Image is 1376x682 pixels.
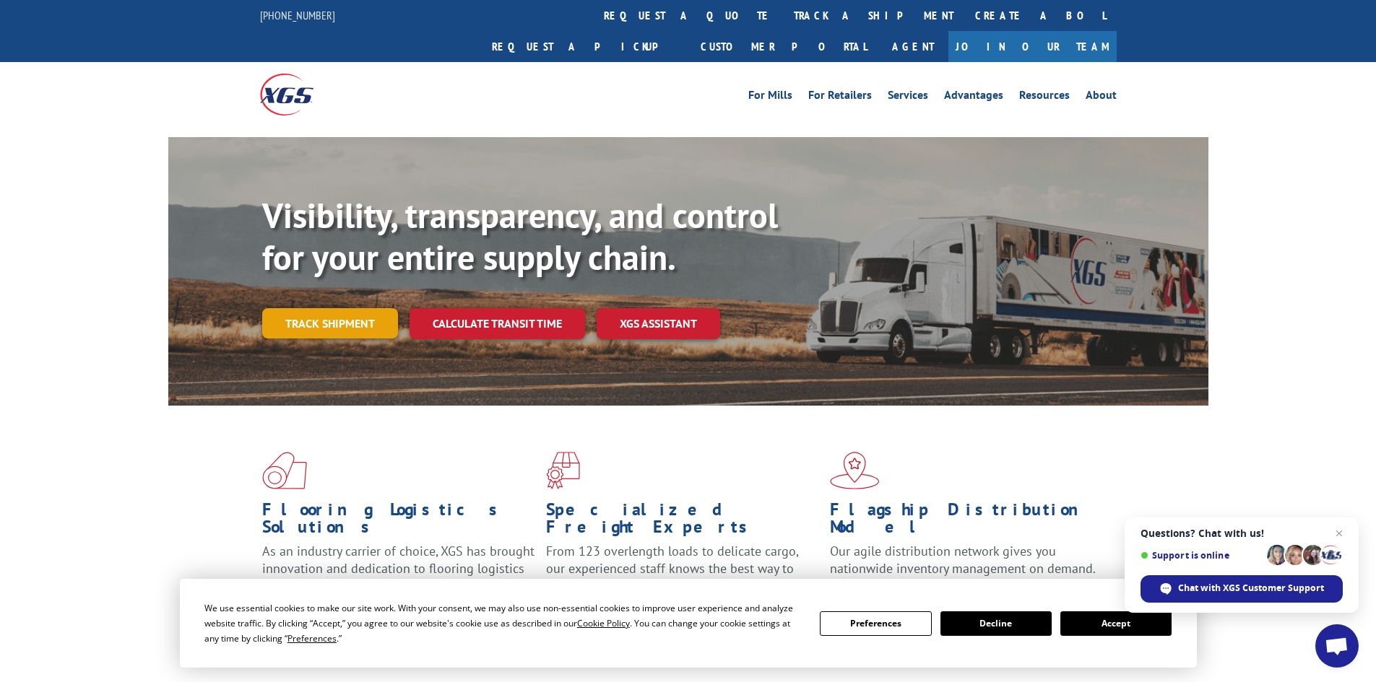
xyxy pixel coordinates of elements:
a: Request a pickup [481,31,690,62]
a: Services [888,89,928,105]
a: About [1086,89,1117,105]
span: Support is online [1141,550,1262,561]
span: Chat with XGS Customer Support [1178,582,1324,595]
h1: Specialized Freight Experts [546,501,819,543]
a: Advantages [944,89,1003,105]
a: Calculate transit time [410,308,585,339]
a: XGS ASSISTANT [597,308,720,339]
img: xgs-icon-focused-on-flooring-red [546,452,580,489]
a: Customer Portal [690,31,878,62]
a: Agent [878,31,948,62]
div: Cookie Consent Prompt [180,579,1197,668]
h1: Flooring Logistics Solutions [262,501,535,543]
a: For Retailers [808,89,872,105]
button: Decline [940,611,1052,636]
span: Cookie Policy [577,617,630,629]
div: We use essential cookies to make our site work. With your consent, we may also use non-essential ... [204,600,802,646]
span: Our agile distribution network gives you nationwide inventory management on demand. [830,543,1096,577]
span: Questions? Chat with us! [1141,528,1343,539]
a: Join Our Team [948,31,1117,62]
a: [PHONE_NUMBER] [260,8,335,22]
img: xgs-icon-total-supply-chain-intelligence-red [262,452,307,489]
span: Preferences [287,632,337,644]
h1: Flagship Distribution Model [830,501,1103,543]
a: Track shipment [262,308,398,338]
span: As an industry carrier of choice, XGS has brought innovation and dedication to flooring logistics... [262,543,535,594]
div: Chat with XGS Customer Support [1141,575,1343,603]
a: For Mills [748,89,792,105]
b: Visibility, transparency, and control for your entire supply chain. [262,193,778,279]
img: xgs-icon-flagship-distribution-model-red [830,452,880,489]
button: Preferences [820,611,931,636]
div: Open chat [1315,624,1359,668]
span: Close chat [1330,525,1348,542]
button: Accept [1060,611,1172,636]
a: Resources [1019,89,1070,105]
p: From 123 overlength loads to delicate cargo, our experienced staff knows the best way to move you... [546,543,819,607]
